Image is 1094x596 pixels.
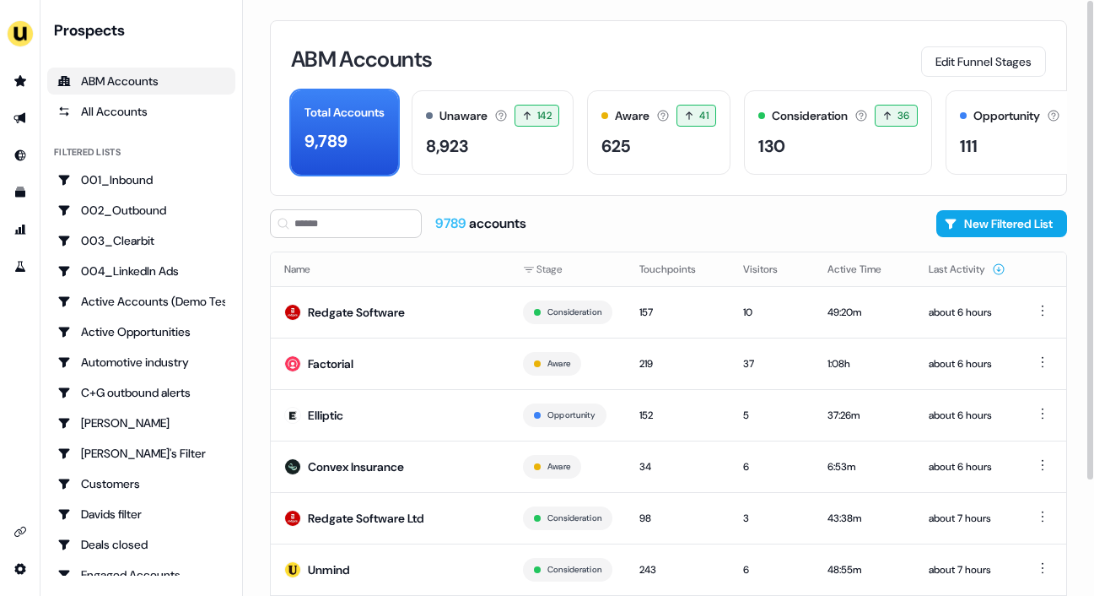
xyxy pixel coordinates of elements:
a: Go to attribution [7,216,34,243]
a: Go to Active Accounts (Demo Test) [47,288,235,315]
a: Go to integrations [7,518,34,545]
div: Davids filter [57,506,225,523]
div: Unmind [308,561,350,578]
div: Unaware [439,107,488,125]
div: [PERSON_NAME] [57,414,225,431]
th: Name [271,252,509,286]
div: 002_Outbound [57,202,225,219]
button: Visitors [743,254,798,284]
div: 8,923 [426,133,468,159]
a: Go to Charlotte's Filter [47,440,235,467]
a: Go to Customers [47,470,235,497]
a: Go to experiments [7,253,34,280]
div: Opportunity [973,107,1040,125]
button: Edit Funnel Stages [921,46,1046,77]
div: Customers [57,475,225,492]
div: 3 [743,510,800,527]
div: Consideration [772,107,848,125]
div: accounts [435,214,526,233]
button: Consideration [547,562,601,577]
div: Engaged Accounts [57,566,225,583]
div: ABM Accounts [57,73,225,89]
a: Go to C+G outbound alerts [47,379,235,406]
div: 625 [601,133,630,159]
button: Aware [547,459,570,474]
div: Total Accounts [304,104,385,122]
div: 9,789 [304,128,348,154]
div: 6:53m [827,458,902,475]
div: 43:38m [827,510,902,527]
div: 37 [743,355,800,372]
span: 36 [897,107,910,124]
div: 6 [743,561,800,578]
div: All Accounts [57,103,225,120]
a: Go to integrations [7,555,34,582]
span: 142 [537,107,552,124]
div: Prospects [54,20,235,41]
button: Consideration [547,305,601,320]
div: about 6 hours [929,407,1005,424]
div: 5 [743,407,800,424]
div: Factorial [308,355,353,372]
span: 41 [699,107,709,124]
a: Go to prospects [7,68,34,95]
div: 10 [743,304,800,321]
div: about 7 hours [929,510,1005,527]
div: Elliptic [308,407,343,424]
a: Go to 001_Inbound [47,166,235,193]
div: 49:20m [827,304,902,321]
div: Convex Insurance [308,458,404,475]
div: Automotive industry [57,354,225,371]
h3: ABM Accounts [291,48,432,70]
a: Go to Charlotte Stone [47,409,235,436]
button: New Filtered List [936,210,1067,237]
a: Go to 003_Clearbit [47,227,235,254]
div: Filtered lists [54,145,121,160]
span: 9789 [435,214,469,232]
div: Active Opportunities [57,323,225,340]
div: 37:26m [827,407,902,424]
a: Go to 002_Outbound [47,197,235,224]
div: 34 [639,458,716,475]
a: Go to 004_LinkedIn Ads [47,257,235,284]
a: All accounts [47,98,235,125]
button: Aware [547,356,570,371]
button: Last Activity [929,254,1005,284]
button: Active Time [827,254,902,284]
div: Deals closed [57,536,225,553]
a: ABM Accounts [47,68,235,95]
div: 152 [639,407,716,424]
div: 1:08h [827,355,902,372]
a: Go to templates [7,179,34,206]
div: about 6 hours [929,304,1005,321]
a: Go to outbound experience [7,105,34,132]
button: Touchpoints [639,254,716,284]
div: Aware [615,107,649,125]
div: [PERSON_NAME]'s Filter [57,445,225,462]
div: 001_Inbound [57,171,225,188]
button: Opportunity [547,408,596,423]
div: 111 [960,133,978,159]
div: 48:55m [827,561,902,578]
a: Go to Davids filter [47,501,235,528]
a: Go to Inbound [7,142,34,169]
a: Go to Active Opportunities [47,318,235,345]
a: Go to Engaged Accounts [47,561,235,588]
div: Redgate Software [308,304,405,321]
div: 243 [639,561,716,578]
div: 130 [758,133,785,159]
div: Stage [523,261,612,278]
div: C+G outbound alerts [57,384,225,401]
div: about 6 hours [929,458,1005,475]
div: about 6 hours [929,355,1005,372]
div: 003_Clearbit [57,232,225,249]
div: 98 [639,510,716,527]
a: Go to Automotive industry [47,349,235,376]
div: Redgate Software Ltd [308,510,424,527]
a: Go to Deals closed [47,531,235,558]
div: 157 [639,304,716,321]
div: about 7 hours [929,561,1005,578]
button: Consideration [547,511,601,526]
div: Active Accounts (Demo Test) [57,293,225,310]
div: 6 [743,458,800,475]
